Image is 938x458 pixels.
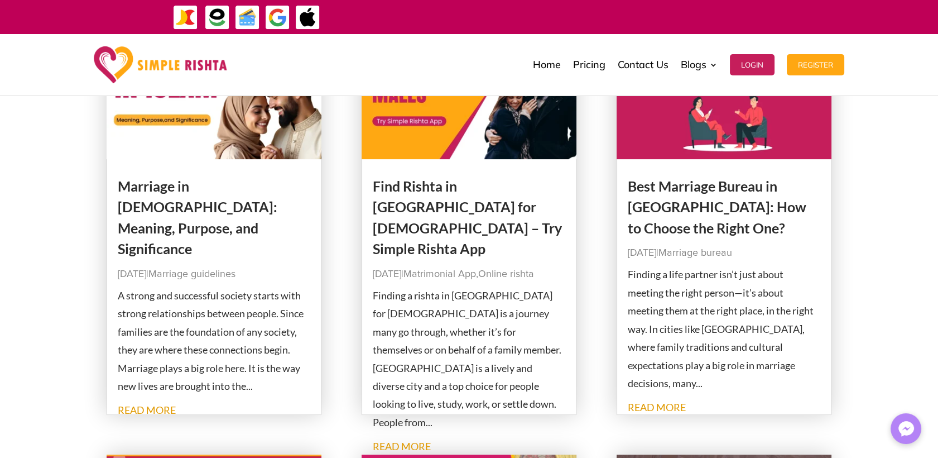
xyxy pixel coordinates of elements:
[373,178,562,257] a: Find Rishta in [GEOGRAPHIC_DATA] for [DEMOGRAPHIC_DATA] – Try Simple Rishta App
[373,269,401,279] span: [DATE]
[373,265,566,283] p: | ,
[618,37,668,93] a: Contact Us
[573,37,605,93] a: Pricing
[621,7,653,26] strong: ایزی پیسہ
[403,269,476,279] a: Matrimonial App
[118,404,176,416] a: read more
[730,37,775,93] a: Login
[148,269,235,279] a: Marriage guidelines
[681,37,718,93] a: Blogs
[730,54,775,75] button: Login
[628,248,656,258] span: [DATE]
[205,5,230,30] img: EasyPaisa-icon
[628,265,821,392] p: Finding a life partner isn’t just about meeting the right person—it’s about meeting them at the r...
[628,244,821,262] p: |
[373,287,566,431] p: Finding a rishta in [GEOGRAPHIC_DATA] for [DEMOGRAPHIC_DATA] is a journey many go through, whethe...
[265,5,290,30] img: GooglePay-icon
[118,265,311,283] p: |
[478,269,534,279] a: Online rishta
[628,401,686,413] a: read more
[118,269,146,279] span: [DATE]
[787,54,844,75] button: Register
[658,248,732,258] a: Marriage bureau
[295,5,320,30] img: ApplePay-icon
[533,37,561,93] a: Home
[118,178,277,257] a: Marriage in [DEMOGRAPHIC_DATA]: Meaning, Purpose, and Significance
[628,178,806,236] a: Best Marriage Bureau in [GEOGRAPHIC_DATA]: How to Choose the Right One?
[656,7,684,26] strong: جاز کیش
[373,440,431,452] a: read more
[787,37,844,93] a: Register
[895,418,917,440] img: Messenger
[235,5,260,30] img: Credit Cards
[173,5,198,30] img: JazzCash-icon
[439,10,920,23] div: ایپ میں پیمنٹ صرف گوگل پے اور ایپل پے کے ذریعے ممکن ہے۔ ، یا کریڈٹ کارڈ کے ذریعے ویب سائٹ پر ہوگی۔
[118,287,311,395] p: A strong and successful society starts with strong relationships between people. Since families a...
